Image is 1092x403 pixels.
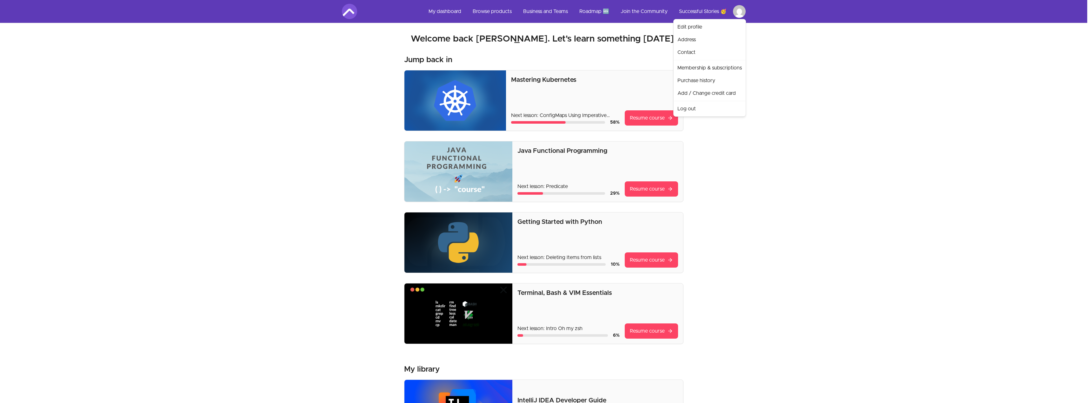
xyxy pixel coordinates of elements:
a: Address [675,33,744,46]
a: Membership & subscriptions [675,62,744,74]
a: Purchase history [675,74,744,87]
a: Contact [675,46,744,59]
a: Edit profile [675,21,744,33]
a: Log out [675,102,744,115]
a: Add / Change credit card [675,87,744,100]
